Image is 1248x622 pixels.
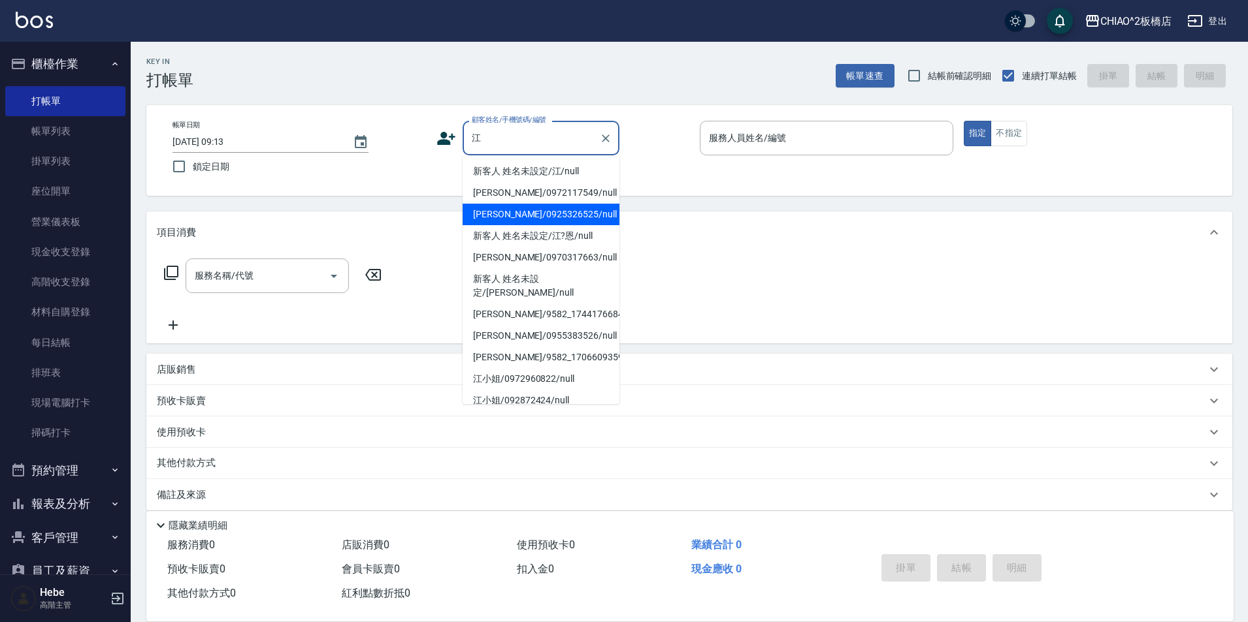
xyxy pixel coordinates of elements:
[1047,8,1073,34] button: save
[157,394,206,408] p: 預收卡販賣
[1100,13,1172,29] div: CHIAO^2板橋店
[5,267,125,297] a: 高階收支登錄
[5,297,125,327] a: 材料自購登錄
[1022,69,1077,83] span: 連續打單結帳
[517,538,575,551] span: 使用預收卡 0
[463,204,619,225] li: [PERSON_NAME]/0925326525/null
[964,121,992,146] button: 指定
[157,456,222,471] p: 其他付款方式
[342,563,400,575] span: 會員卡販賣 0
[16,12,53,28] img: Logo
[193,160,229,174] span: 鎖定日期
[167,538,215,551] span: 服務消費 0
[40,599,107,611] p: 高階主管
[5,358,125,388] a: 排班表
[463,268,619,303] li: 新客人 姓名未設定/[PERSON_NAME]/null
[167,587,236,599] span: 其他付款方式 0
[691,563,742,575] span: 現金應收 0
[146,416,1232,448] div: 使用預收卡
[5,328,125,358] a: 每日結帳
[463,161,619,182] li: 新客人 姓名未設定/江/null
[463,182,619,204] li: [PERSON_NAME]/0972117549/null
[5,418,125,448] a: 掃碼打卡
[463,303,619,325] li: [PERSON_NAME]/9582_1744176684/null
[691,538,742,551] span: 業績合計 0
[345,127,376,158] button: Choose date, selected date is 2025-10-07
[836,64,895,88] button: 帳單速查
[167,563,225,575] span: 預收卡販賣 0
[5,487,125,521] button: 報表及分析
[5,86,125,116] a: 打帳單
[463,247,619,268] li: [PERSON_NAME]/0970317663/null
[5,116,125,146] a: 帳單列表
[5,554,125,588] button: 員工及薪資
[146,448,1232,479] div: 其他付款方式
[5,47,125,81] button: 櫃檯作業
[342,538,389,551] span: 店販消費 0
[928,69,992,83] span: 結帳前確認明細
[157,226,196,240] p: 項目消費
[1079,8,1177,35] button: CHIAO^2板橋店
[5,176,125,206] a: 座位開單
[157,363,196,377] p: 店販銷售
[172,120,200,130] label: 帳單日期
[5,237,125,267] a: 現金收支登錄
[463,225,619,247] li: 新客人 姓名未設定/江?恩/null
[146,57,193,66] h2: Key In
[463,368,619,390] li: 江小姐/0972960822/null
[517,563,554,575] span: 扣入金 0
[157,426,206,439] p: 使用預收卡
[5,388,125,418] a: 現場電腦打卡
[169,519,227,533] p: 隱藏業績明細
[463,325,619,347] li: [PERSON_NAME]/0955383526/null
[597,129,615,148] button: Clear
[5,454,125,488] button: 預約管理
[146,354,1232,385] div: 店販銷售
[146,479,1232,510] div: 備註及來源
[472,115,546,125] label: 顧客姓名/手機號碼/編號
[5,521,125,555] button: 客戶管理
[40,586,107,599] h5: Hebe
[10,585,37,612] img: Person
[342,587,410,599] span: 紅利點數折抵 0
[991,121,1027,146] button: 不指定
[157,488,206,502] p: 備註及來源
[146,385,1232,416] div: 預收卡販賣
[323,266,344,287] button: Open
[172,131,340,153] input: YYYY/MM/DD hh:mm
[463,390,619,411] li: 江小姐/092872424/null
[5,207,125,237] a: 營業儀表板
[463,347,619,368] li: [PERSON_NAME]/9582_1706609359/null
[146,71,193,89] h3: 打帳單
[5,146,125,176] a: 掛單列表
[1182,9,1232,33] button: 登出
[146,211,1232,253] div: 項目消費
